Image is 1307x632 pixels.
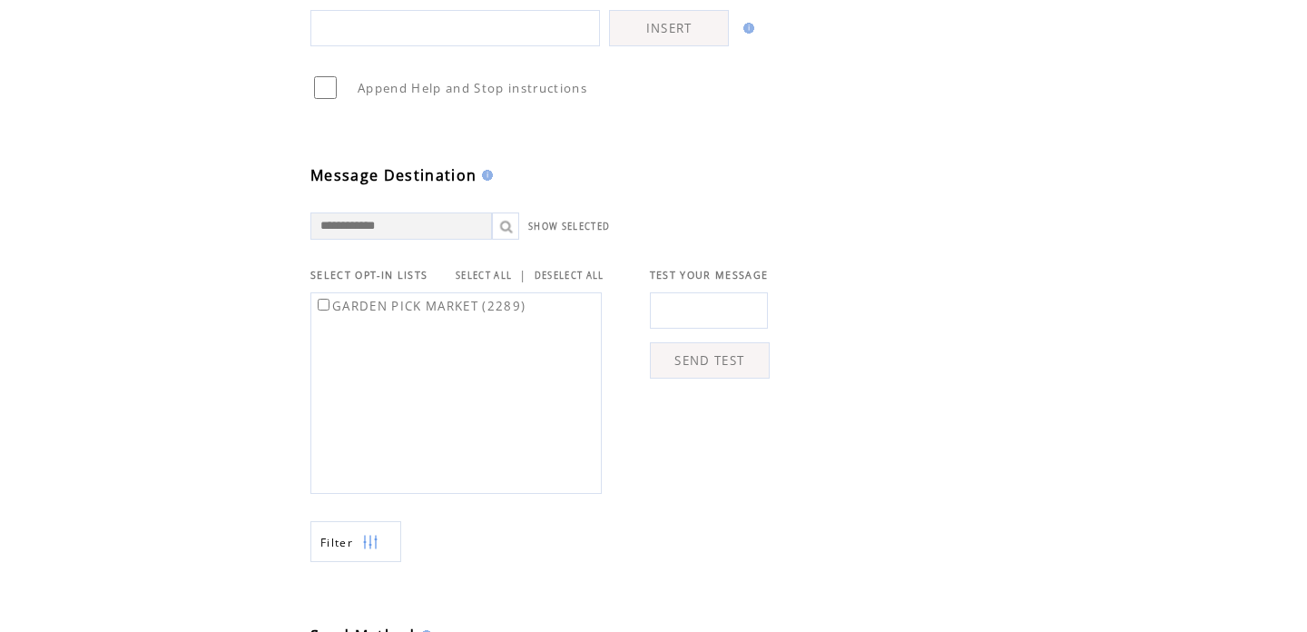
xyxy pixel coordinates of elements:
[456,270,512,281] a: SELECT ALL
[650,269,769,281] span: TEST YOUR MESSAGE
[310,521,401,562] a: Filter
[318,299,329,311] input: GARDEN PICK MARKET (2289)
[314,298,526,314] label: GARDEN PICK MARKET (2289)
[738,23,754,34] img: help.gif
[535,270,604,281] a: DESELECT ALL
[310,165,477,185] span: Message Destination
[519,267,526,283] span: |
[528,221,610,232] a: SHOW SELECTED
[310,269,427,281] span: SELECT OPT-IN LISTS
[477,170,493,181] img: help.gif
[609,10,729,46] a: INSERT
[320,535,353,550] span: Show filters
[650,342,770,379] a: SEND TEST
[358,80,587,96] span: Append Help and Stop instructions
[362,522,378,563] img: filters.png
